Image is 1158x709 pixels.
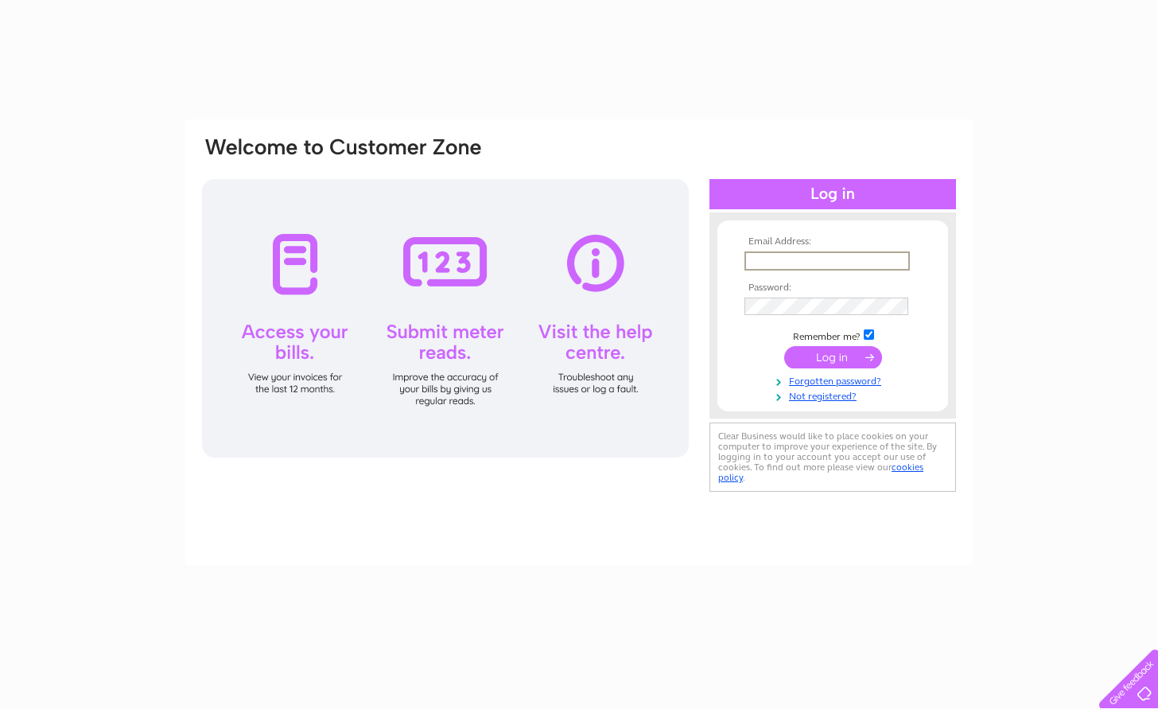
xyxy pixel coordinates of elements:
[744,388,925,403] a: Not registered?
[740,327,925,343] td: Remember me?
[784,346,882,368] input: Submit
[740,282,925,294] th: Password:
[709,423,956,492] div: Clear Business would like to place cookies on your computer to improve your experience of the sit...
[740,236,925,247] th: Email Address:
[718,462,923,483] a: cookies policy
[744,372,925,388] a: Forgotten password?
